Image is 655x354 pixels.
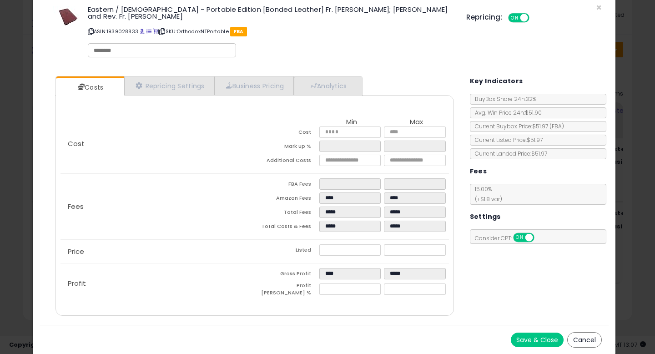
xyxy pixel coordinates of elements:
[470,150,547,157] span: Current Landed Price: $51.97
[60,248,255,255] p: Price
[384,118,448,126] th: Max
[255,282,319,299] td: Profit [PERSON_NAME] %
[230,27,247,36] span: FBA
[533,234,547,242] span: OFF
[255,244,319,258] td: Listed
[470,234,546,242] span: Consider CPT:
[470,109,542,116] span: Avg. Win Price 24h: $51.90
[53,6,81,27] img: 311p-wExN2L._SL60_.jpg
[140,28,145,35] a: BuyBox page
[294,76,361,95] a: Analytics
[255,221,319,235] td: Total Costs & Fees
[255,207,319,221] td: Total Fees
[146,28,151,35] a: All offer listings
[255,268,319,282] td: Gross Profit
[255,141,319,155] td: Mark up %
[255,126,319,141] td: Cost
[153,28,158,35] a: Your listing only
[596,1,602,14] span: ×
[567,332,602,348] button: Cancel
[255,155,319,169] td: Additional Costs
[470,166,487,177] h5: Fees
[549,122,564,130] span: ( FBA )
[470,195,502,203] span: (+$1.8 var)
[470,211,501,223] h5: Settings
[255,192,319,207] td: Amazon Fees
[124,76,214,95] a: Repricing Settings
[470,185,502,203] span: 15.00 %
[466,14,503,21] h5: Repricing:
[532,122,564,130] span: $51.97
[88,24,453,39] p: ASIN: 1939028833 | SKU: OrthodoxNTPortable
[319,118,384,126] th: Min
[60,203,255,210] p: Fees
[509,14,520,22] span: ON
[60,140,255,147] p: Cost
[470,122,564,130] span: Current Buybox Price:
[255,178,319,192] td: FBA Fees
[514,234,525,242] span: ON
[56,78,123,96] a: Costs
[470,136,543,144] span: Current Listed Price: $51.97
[88,6,453,20] h3: Eastern / [DEMOGRAPHIC_DATA] - Portable Edition [Bonded Leather] Fr. [PERSON_NAME]; [PERSON_NAME]...
[511,333,564,347] button: Save & Close
[470,95,536,103] span: BuyBox Share 24h: 32%
[60,280,255,287] p: Profit
[214,76,294,95] a: Business Pricing
[528,14,543,22] span: OFF
[470,76,523,87] h5: Key Indicators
